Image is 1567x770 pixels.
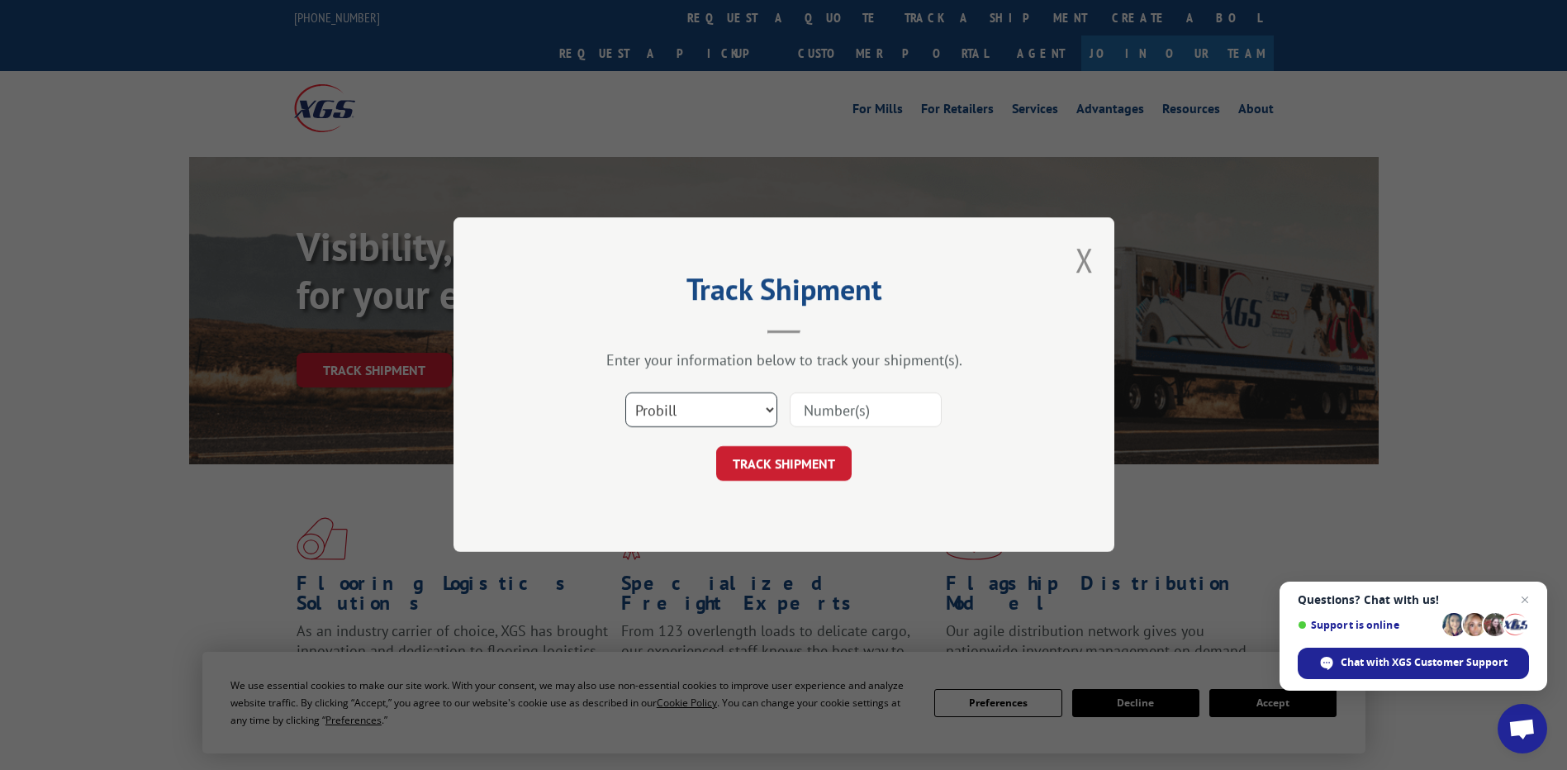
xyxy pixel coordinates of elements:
[1298,593,1529,606] span: Questions? Chat with us!
[716,447,852,482] button: TRACK SHIPMENT
[1298,648,1529,679] div: Chat with XGS Customer Support
[1341,655,1508,670] span: Chat with XGS Customer Support
[1076,238,1094,282] button: Close modal
[1515,590,1535,610] span: Close chat
[536,278,1032,309] h2: Track Shipment
[1298,619,1436,631] span: Support is online
[790,393,942,428] input: Number(s)
[1498,704,1547,753] div: Open chat
[536,351,1032,370] div: Enter your information below to track your shipment(s).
